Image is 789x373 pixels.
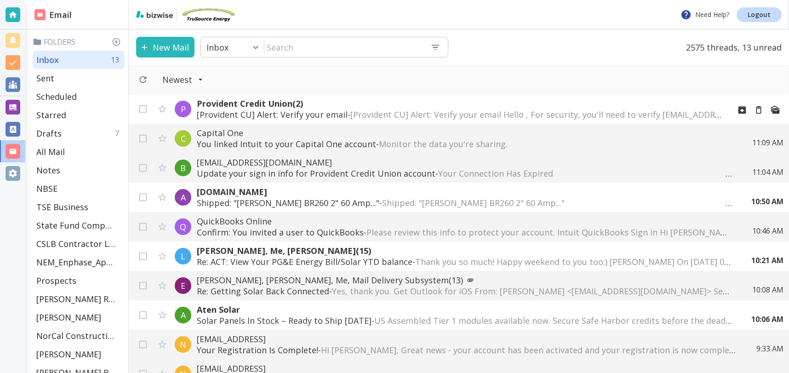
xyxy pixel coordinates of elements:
p: All Mail [36,146,65,157]
p: Logout [748,11,771,18]
p: 10:50 AM [751,196,783,207]
p: [PERSON_NAME], Me, [PERSON_NAME] (15) [197,245,733,256]
p: NorCal Construction [36,330,115,341]
p: 13 [111,55,123,65]
div: Drafts7 [33,124,125,143]
p: Capital One [197,127,734,138]
input: Search [264,38,423,57]
p: C [181,133,186,144]
p: Drafts [36,128,62,139]
button: New Mail [136,37,194,57]
p: [EMAIL_ADDRESS] [197,333,738,344]
p: Your Registration Is Complete! - [197,344,738,356]
p: Re: ACT: View Your PG&E Energy Bill/Solar YTD balance - [197,256,733,267]
p: 10:21 AM [751,255,783,265]
p: N [180,339,186,350]
a: Logout [737,7,782,22]
p: NBSE [36,183,57,194]
p: [EMAIL_ADDRESS][DOMAIN_NAME] [197,157,734,168]
p: TSE Business [36,201,88,212]
p: Prospects [36,275,76,286]
p: 9:33 AM [756,344,783,354]
p: 10:46 AM [752,226,783,236]
button: Move to Trash [750,102,767,118]
p: Inbox [36,54,59,65]
div: CSLB Contractor License [33,235,125,253]
p: Solar Panels In Stock – Ready to Ship [DATE] - [197,315,733,326]
p: Update your sign in info for Provident Credit Union account - [197,168,734,179]
p: [PERSON_NAME], [PERSON_NAME], Me, Mail Delivery Subsystem (13) [197,275,734,286]
p: A [181,192,186,203]
div: NBSE [33,179,125,198]
h2: Email [34,9,72,21]
p: A [181,310,186,321]
p: 11:09 AM [752,138,783,148]
div: All Mail [33,143,125,161]
button: Archive [734,102,750,118]
button: Refresh [135,71,151,88]
div: Starred [33,106,125,124]
p: Notes [36,165,60,176]
p: L [181,251,185,262]
p: You linked Intuit to your Capital One account - [197,138,734,149]
div: Sent [33,69,125,87]
img: bizwise [136,11,173,18]
p: CSLB Contractor License [36,238,115,249]
p: Inbox [206,42,229,53]
p: E [181,280,185,291]
span: Shipped: "[PERSON_NAME] BR260 2" 60 Amp..."͏ ‌ ͏ ‌ ͏ ‌ ͏ ‌ ͏ ‌ ͏ ‌ ͏ ‌ ͏ ‌ ͏ ‌ ͏ ‌ ͏ ‌ ͏ ‌ ͏ ‌ ͏ ... [382,197,737,208]
div: [PERSON_NAME] Residence [33,290,125,308]
img: DashboardSidebarEmail.svg [34,9,46,20]
p: Q [180,221,186,232]
p: 10:08 AM [752,285,783,295]
p: State Fund Compensation [36,220,115,231]
div: Prospects [33,271,125,290]
p: 2575 threads, 13 unread [680,37,782,57]
p: [Provident CU] Alert: Verify your email - [197,109,723,120]
p: Scheduled [36,91,77,102]
p: [DOMAIN_NAME] [197,186,733,197]
p: [PERSON_NAME] Residence [36,293,115,304]
p: P [181,103,186,115]
div: Inbox13 [33,51,125,69]
p: Re: Getting Solar Back Connected - [197,286,734,297]
p: Provident Credit Union (2) [197,98,723,109]
div: Notes [33,161,125,179]
span: Your Connection Has Expired ‌ ‌ ‌ ‌ ‌ ‌ ‌ ‌ ‌ ‌ ‌ ‌ ‌ ‌ ‌ ‌ ‌ ‌ ‌ ‌ ‌ ‌ ‌ ‌ ‌ ‌ ‌ ‌ ‌ ‌ ‌ ‌ ‌ ‌ ‌... [438,168,753,179]
button: Filter [153,69,212,90]
div: NorCal Construction [33,327,125,345]
p: B [180,162,186,173]
span: Monitor the data you're sharing. ͏ ͏ ͏ ͏ ͏ ͏ ͏ ͏ ͏ ͏ ͏ ͏ ͏ ͏ ͏ ͏ ͏ ͏ ͏ ͏ ͏ ͏ ͏ ͏ ͏ ͏ ͏ ͏ ͏ ͏ ͏ ͏ ... [379,138,696,149]
p: Sent [36,73,54,84]
p: Starred [36,109,66,121]
p: NEM_Enphase_Applications [36,257,115,268]
p: Shipped: "[PERSON_NAME] BR260 2" 60 Amp..." - [197,197,733,208]
div: TSE Business [33,198,125,216]
p: Need Help? [680,9,729,20]
div: NEM_Enphase_Applications [33,253,125,271]
button: Mark as Read [767,102,783,118]
div: [PERSON_NAME] [33,345,125,363]
p: Folders [33,37,125,47]
p: 7 [115,128,123,138]
div: State Fund Compensation [33,216,125,235]
div: [PERSON_NAME] [33,308,125,327]
p: Aten Solar [197,304,733,315]
div: Scheduled [33,87,125,106]
p: QuickBooks Online [197,216,734,227]
p: 11:04 AM [752,167,783,177]
p: 10:06 AM [751,314,783,324]
img: TruSource Energy, Inc. [181,7,236,22]
p: [PERSON_NAME] [36,312,101,323]
p: Confirm: You invited a user to QuickBooks - [197,227,734,238]
p: [PERSON_NAME] [36,349,101,360]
